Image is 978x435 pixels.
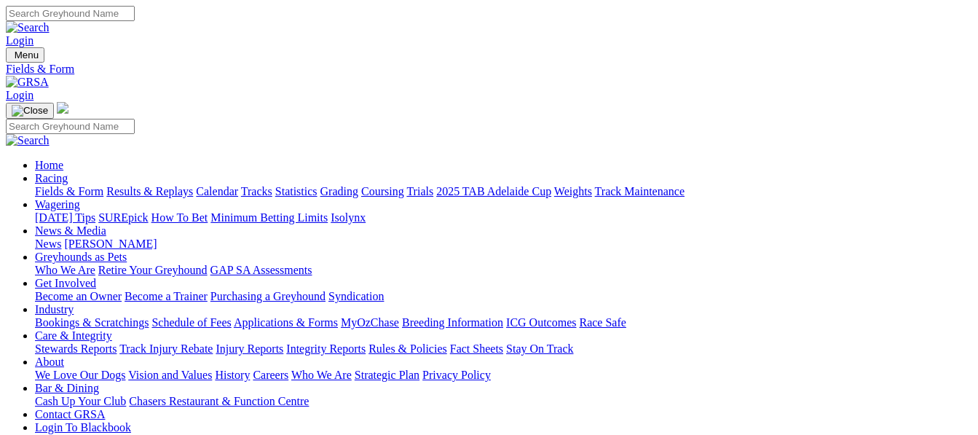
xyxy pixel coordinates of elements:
div: Racing [35,185,972,198]
div: Bar & Dining [35,395,972,408]
a: Get Involved [35,277,96,289]
a: Track Maintenance [595,185,685,197]
a: [DATE] Tips [35,211,95,224]
a: Contact GRSA [35,408,105,420]
a: Login [6,34,33,47]
a: Become a Trainer [125,290,208,302]
a: Vision and Values [128,369,212,381]
a: Careers [253,369,288,381]
a: Home [35,159,63,171]
a: Chasers Restaurant & Function Centre [129,395,309,407]
a: Calendar [196,185,238,197]
button: Toggle navigation [6,103,54,119]
a: Trials [406,185,433,197]
a: Applications & Forms [234,316,338,329]
a: SUREpick [98,211,148,224]
a: MyOzChase [341,316,399,329]
a: Login [6,89,33,101]
a: How To Bet [151,211,208,224]
div: About [35,369,972,382]
img: Search [6,21,50,34]
a: News [35,238,61,250]
a: Breeding Information [402,316,503,329]
a: GAP SA Assessments [210,264,312,276]
a: Bar & Dining [35,382,99,394]
div: Industry [35,316,972,329]
img: logo-grsa-white.png [57,102,68,114]
a: Wagering [35,198,80,211]
input: Search [6,6,135,21]
a: About [35,356,64,368]
a: Greyhounds as Pets [35,251,127,263]
a: Track Injury Rebate [119,342,213,355]
input: Search [6,119,135,134]
a: Strategic Plan [355,369,419,381]
a: Cash Up Your Club [35,395,126,407]
a: Login To Blackbook [35,421,131,434]
div: Wagering [35,211,972,224]
a: Isolynx [331,211,366,224]
a: Fields & Form [6,63,972,76]
a: Retire Your Greyhound [98,264,208,276]
a: Schedule of Fees [151,316,231,329]
a: Results & Replays [106,185,193,197]
a: Race Safe [579,316,626,329]
a: Industry [35,303,74,316]
a: Racing [35,172,68,184]
a: Care & Integrity [35,329,112,342]
img: Close [12,105,48,117]
button: Toggle navigation [6,47,44,63]
a: Injury Reports [216,342,283,355]
a: [PERSON_NAME] [64,238,157,250]
img: GRSA [6,76,49,89]
div: Get Involved [35,290,972,303]
div: News & Media [35,238,972,251]
a: News & Media [35,224,106,237]
img: Search [6,134,50,147]
div: Greyhounds as Pets [35,264,972,277]
a: Minimum Betting Limits [210,211,328,224]
a: 2025 TAB Adelaide Cup [436,185,551,197]
a: Statistics [275,185,318,197]
a: Syndication [328,290,384,302]
a: We Love Our Dogs [35,369,125,381]
a: Privacy Policy [422,369,491,381]
span: Menu [15,50,39,60]
a: Fact Sheets [450,342,503,355]
a: Coursing [361,185,404,197]
a: Who We Are [35,264,95,276]
a: Who We Are [291,369,352,381]
a: Bookings & Scratchings [35,316,149,329]
a: Stay On Track [506,342,573,355]
a: Grading [320,185,358,197]
a: Weights [554,185,592,197]
a: Become an Owner [35,290,122,302]
a: Integrity Reports [286,342,366,355]
a: Tracks [241,185,272,197]
a: Fields & Form [35,185,103,197]
a: Rules & Policies [368,342,447,355]
a: History [215,369,250,381]
div: Care & Integrity [35,342,972,356]
a: Purchasing a Greyhound [210,290,326,302]
a: Stewards Reports [35,342,117,355]
a: ICG Outcomes [506,316,576,329]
